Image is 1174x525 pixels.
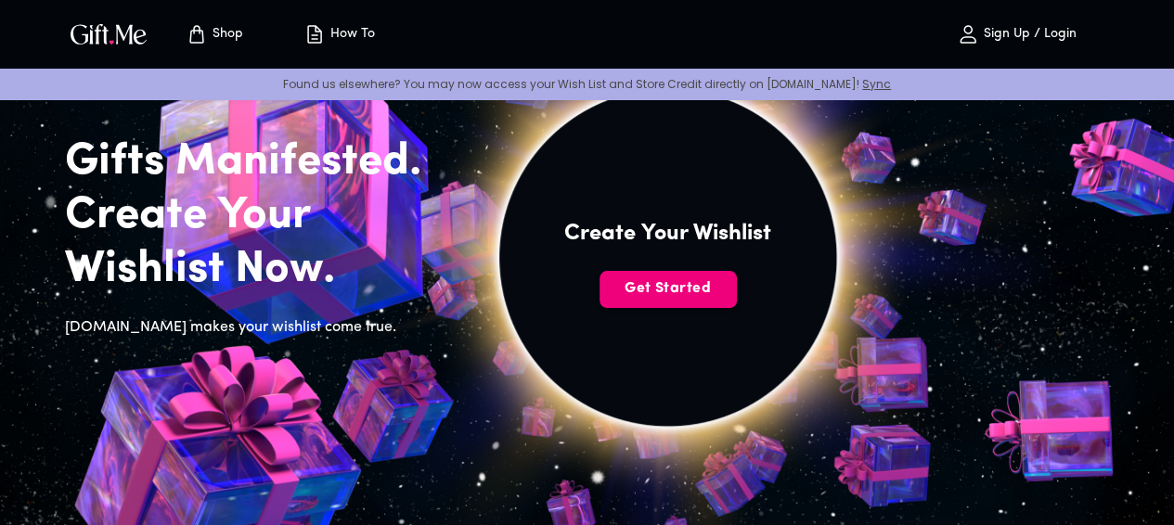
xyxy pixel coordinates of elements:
[65,315,451,339] h6: [DOMAIN_NAME] makes your wishlist come true.
[923,5,1109,64] button: Sign Up / Login
[600,278,737,299] span: Get Started
[303,23,326,45] img: how-to.svg
[65,189,451,243] h2: Create Your
[15,76,1159,92] p: Found us elsewhere? You may now access your Wish List and Store Credit directly on [DOMAIN_NAME]!
[65,23,152,45] button: GiftMe Logo
[862,76,891,92] a: Sync
[326,27,375,43] p: How To
[65,243,451,297] h2: Wishlist Now.
[564,219,771,249] h4: Create Your Wishlist
[163,5,265,64] button: Store page
[288,5,390,64] button: How To
[67,20,150,47] img: GiftMe Logo
[979,27,1077,43] p: Sign Up / Login
[600,271,737,308] button: Get Started
[208,27,243,43] p: Shop
[65,135,451,189] h2: Gifts Manifested.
